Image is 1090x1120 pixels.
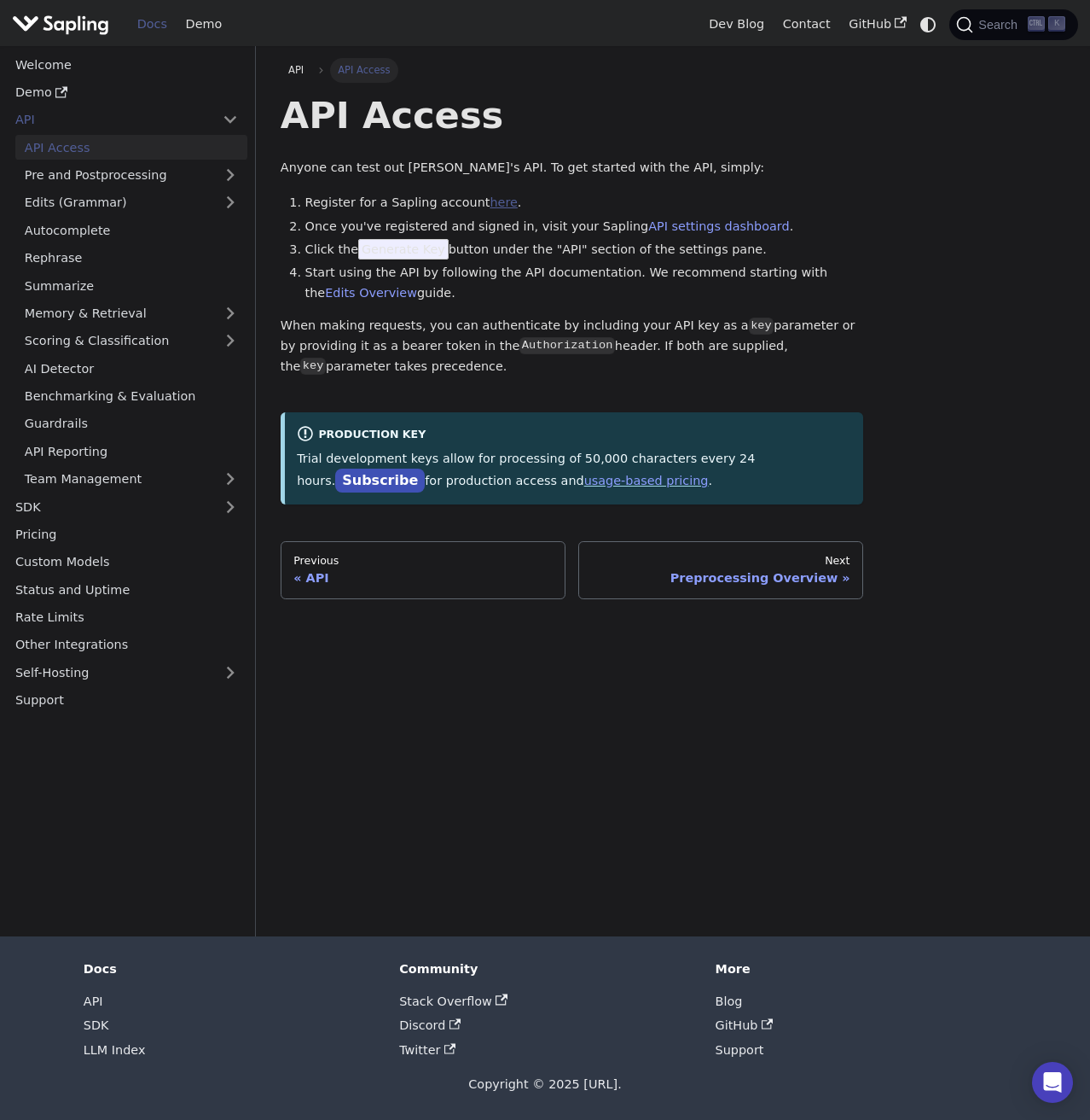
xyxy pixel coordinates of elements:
[213,494,247,519] button: Expand sidebar category 'SDK'
[84,961,375,977] div: Docs
[305,240,863,260] li: Click the button under the "API" section of the settings pane.
[281,92,863,138] h1: API Access
[305,193,863,213] li: Register for a Sapling account .
[288,64,304,76] span: API
[749,318,774,335] code: key
[15,356,247,381] a: AI Detector
[6,52,247,77] a: Welcome
[281,58,863,82] nav: Breadcrumbs
[591,554,850,568] div: Next
[699,11,773,38] a: Dev Blog
[15,218,247,242] a: Autocomplete
[281,541,565,599] a: PreviousAPI
[84,1018,109,1032] a: SDK
[716,1018,774,1032] a: GitHub
[6,550,247,575] a: Custom Models
[519,337,614,354] code: Authorization
[15,329,247,353] a: Scoring & Classification
[15,301,247,326] a: Memory & Retrieval
[281,316,863,376] p: When making requests, you can authenticate by including your API key as a parameter or by providi...
[916,12,941,37] button: Switch between dark and light mode (currently system mode)
[949,9,1077,40] button: Search (Ctrl+K)
[297,425,850,446] div: Production Key
[84,995,103,1008] a: API
[399,1018,461,1032] a: Discord
[6,633,247,657] a: Other Integrations
[15,411,247,436] a: Guardrails
[6,80,247,105] a: Demo
[15,439,247,464] a: API Reporting
[84,1075,1006,1095] div: Copyright © 2025 [URL].
[6,605,247,630] a: Rate Limits
[15,384,247,409] a: Benchmarking & Evaluation
[716,961,1007,977] div: More
[6,108,213,132] a: API
[128,11,177,38] a: Docs
[335,469,425,493] a: Subscribe
[716,1043,764,1057] a: Support
[305,263,863,304] li: Start using the API by following the API documentation. We recommend starting with the guide.
[15,246,247,271] a: Rephrase
[15,273,247,298] a: Summarize
[648,219,789,233] a: API settings dashboard
[358,239,449,260] span: Generate Key
[213,108,247,132] button: Collapse sidebar category 'API'
[15,163,247,188] a: Pre and Postprocessing
[300,358,325,375] code: key
[399,995,507,1008] a: Stack Overflow
[774,11,840,38] a: Contact
[330,58,398,82] span: API Access
[15,190,247,215] a: Edits (Grammar)
[1048,16,1065,32] kbd: K
[6,688,247,713] a: Support
[591,570,850,586] div: Preprocessing Overview
[84,1043,146,1057] a: LLM Index
[325,286,417,300] a: Edits Overview
[578,541,863,599] a: NextPreprocessing Overview
[716,995,743,1008] a: Blog
[15,467,247,492] a: Team Management
[839,11,915,38] a: GitHub
[281,158,863,178] p: Anyone can test out [PERSON_NAME]'s API. To get started with the API, simply:
[281,541,863,599] nav: Docs pages
[490,195,517,209] a: here
[399,1043,455,1057] a: Twitter
[305,217,863,237] li: Once you've registered and signed in, visit your Sapling .
[297,449,850,492] p: Trial development keys allow for processing of 50,000 characters every 24 hours. for production a...
[584,474,709,487] a: usage-based pricing
[973,18,1028,32] span: Search
[6,494,213,519] a: SDK
[293,554,553,568] div: Previous
[6,660,247,685] a: Self-Hosting
[399,961,691,977] div: Community
[293,570,553,586] div: API
[177,11,231,38] a: Demo
[6,577,247,602] a: Status and Uptime
[15,135,247,160] a: API Access
[6,522,247,547] a: Pricing
[12,12,115,37] a: Sapling.ai
[281,58,312,82] a: API
[12,12,109,37] img: Sapling.ai
[1032,1062,1073,1103] div: Open Intercom Messenger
